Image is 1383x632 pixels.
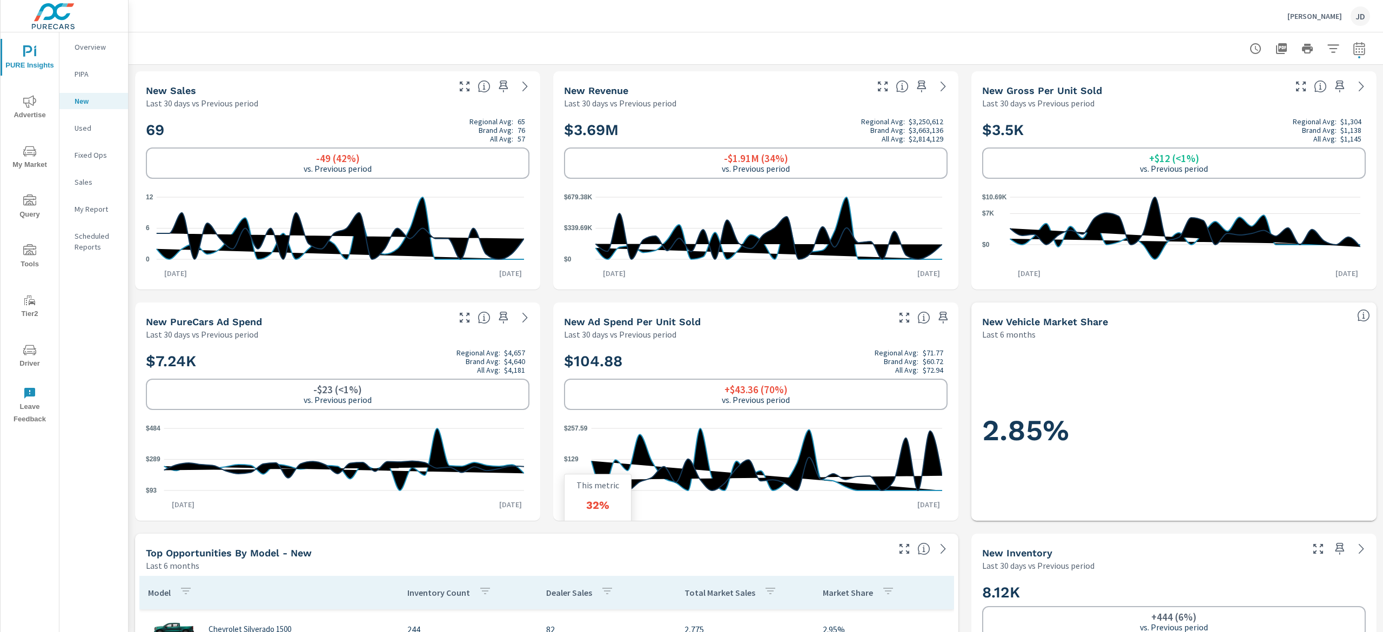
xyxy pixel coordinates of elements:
[1353,78,1370,95] a: See more details in report
[75,204,119,214] p: My Report
[504,348,525,357] p: $4,657
[4,244,56,271] span: Tools
[304,395,372,405] p: vs. Previous period
[59,39,128,55] div: Overview
[722,395,790,405] p: vs. Previous period
[59,120,128,136] div: Used
[75,96,119,106] p: New
[1149,153,1199,164] h6: +$12 (<1%)
[861,117,905,126] p: Regional Avg:
[518,135,525,143] p: 57
[1,32,59,430] div: nav menu
[684,587,755,598] p: Total Market Sales
[1351,6,1370,26] div: JD
[1297,38,1318,59] button: Print Report
[917,542,930,555] span: Find the biggest opportunities within your model lineup by seeing how each model is selling in yo...
[495,78,512,95] span: Save this to your personalized report
[316,153,360,164] h6: -49 (42%)
[884,357,918,366] p: Brand Avg:
[146,547,312,559] h5: Top Opportunities by Model - New
[1310,540,1327,557] button: Make Fullscreen
[1010,268,1048,279] p: [DATE]
[518,117,525,126] p: 65
[1302,126,1337,135] p: Brand Avg:
[982,412,1366,449] h1: 2.85%
[1353,540,1370,557] a: See more details in report
[146,487,157,494] text: $93
[586,499,609,512] h4: 32%
[1348,38,1370,59] button: Select Date Range
[1328,268,1366,279] p: [DATE]
[164,499,202,510] p: [DATE]
[146,425,160,432] text: $484
[870,126,905,135] p: Brand Avg:
[1331,540,1348,557] span: Save this to your personalized report
[982,316,1108,327] h5: New Vehicle Market Share
[935,78,952,95] a: See more details in report
[478,80,491,93] span: Number of vehicles sold by the dealership over the selected date range. [Source: This data is sou...
[1322,38,1344,59] button: Apply Filters
[146,316,262,327] h5: New PureCars Ad Spend
[564,85,628,96] h5: New Revenue
[59,66,128,82] div: PIPA
[1340,126,1361,135] p: $1,138
[923,357,943,366] p: $60.72
[490,135,513,143] p: All Avg:
[146,348,529,374] h2: $7.24K
[75,150,119,160] p: Fixed Ops
[724,384,788,395] h6: +$43.36 (70%)
[59,228,128,255] div: Scheduled Reports
[146,117,529,143] h2: 69
[75,123,119,133] p: Used
[75,177,119,187] p: Sales
[910,499,948,510] p: [DATE]
[4,387,56,426] span: Leave Feedback
[823,587,873,598] p: Market Share
[146,559,199,572] p: Last 6 months
[504,357,525,366] p: $4,640
[982,328,1036,341] p: Last 6 months
[146,256,150,263] text: 0
[564,316,701,327] h5: New Ad Spend Per Unit Sold
[146,193,153,201] text: 12
[875,348,918,357] p: Regional Avg:
[874,78,891,95] button: Make Fullscreen
[882,135,905,143] p: All Avg:
[595,268,633,279] p: [DATE]
[982,559,1095,572] p: Last 30 days vs Previous period
[1140,622,1208,632] p: vs. Previous period
[466,357,500,366] p: Brand Avg:
[909,126,943,135] p: $3,663,136
[146,97,258,110] p: Last 30 days vs Previous period
[564,425,588,432] text: $257.59
[1313,135,1337,143] p: All Avg:
[564,328,676,341] p: Last 30 days vs Previous period
[146,328,258,341] p: Last 30 days vs Previous period
[4,344,56,370] span: Driver
[1340,117,1361,126] p: $1,304
[59,93,128,109] div: New
[1292,78,1310,95] button: Make Fullscreen
[909,117,943,126] p: $3,250,612
[75,42,119,52] p: Overview
[495,309,512,326] span: Save this to your personalized report
[896,540,913,557] button: Make Fullscreen
[982,547,1052,559] h5: New Inventory
[492,268,529,279] p: [DATE]
[910,268,948,279] p: [DATE]
[146,85,196,96] h5: New Sales
[982,241,990,248] text: $0
[935,309,952,326] span: Save this to your personalized report
[896,309,913,326] button: Make Fullscreen
[75,231,119,252] p: Scheduled Reports
[923,348,943,357] p: $71.77
[1314,80,1327,93] span: Average gross profit generated by the dealership for each vehicle sold over the selected date ran...
[59,201,128,217] div: My Report
[516,309,534,326] a: See more details in report
[546,587,592,598] p: Dealer Sales
[75,69,119,79] p: PIPA
[564,97,676,110] p: Last 30 days vs Previous period
[304,164,372,173] p: vs. Previous period
[4,145,56,171] span: My Market
[1140,164,1208,173] p: vs. Previous period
